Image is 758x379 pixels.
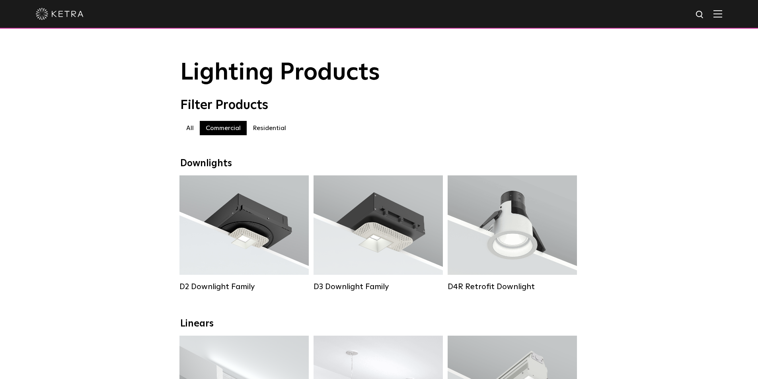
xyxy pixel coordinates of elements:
label: Residential [247,121,292,135]
img: search icon [695,10,705,20]
span: Lighting Products [180,61,380,85]
div: D2 Downlight Family [179,282,309,292]
a: D3 Downlight Family Lumen Output:700 / 900 / 1100Colors:White / Black / Silver / Bronze / Paintab... [314,175,443,292]
div: D4R Retrofit Downlight [448,282,577,292]
a: D2 Downlight Family Lumen Output:1200Colors:White / Black / Gloss Black / Silver / Bronze / Silve... [179,175,309,292]
div: Downlights [180,158,578,169]
img: Hamburger%20Nav.svg [713,10,722,17]
label: Commercial [200,121,247,135]
div: Linears [180,318,578,330]
div: Filter Products [180,98,578,113]
div: D3 Downlight Family [314,282,443,292]
label: All [180,121,200,135]
a: D4R Retrofit Downlight Lumen Output:800Colors:White / BlackBeam Angles:15° / 25° / 40° / 60°Watta... [448,175,577,292]
img: ketra-logo-2019-white [36,8,84,20]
